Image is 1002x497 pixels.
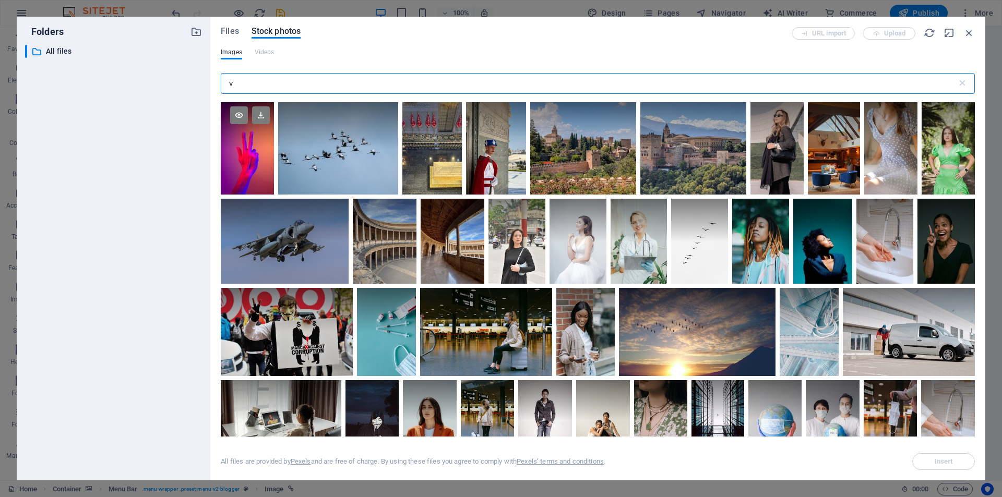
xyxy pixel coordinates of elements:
i: Create new folder [190,26,202,38]
span: This file type is not supported by this element [255,46,275,58]
p: Folders [25,25,64,39]
span: Stock photos [252,25,301,38]
div: ​ [25,45,27,58]
a: Pexels [291,457,311,465]
i: Reload [924,27,935,39]
button: 2 [26,429,37,440]
span: Images [221,46,242,58]
span: Select a file first [912,453,975,470]
i: Close [963,27,975,39]
button: 3 [26,442,37,452]
input: Search [221,73,957,94]
p: All files [46,45,183,57]
a: Pexels’ terms and conditions [517,457,604,465]
button: 1 [26,417,37,427]
span: Files [221,25,239,38]
div: All files are provided by and are free of charge. By using these files you agree to comply with . [221,457,605,466]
